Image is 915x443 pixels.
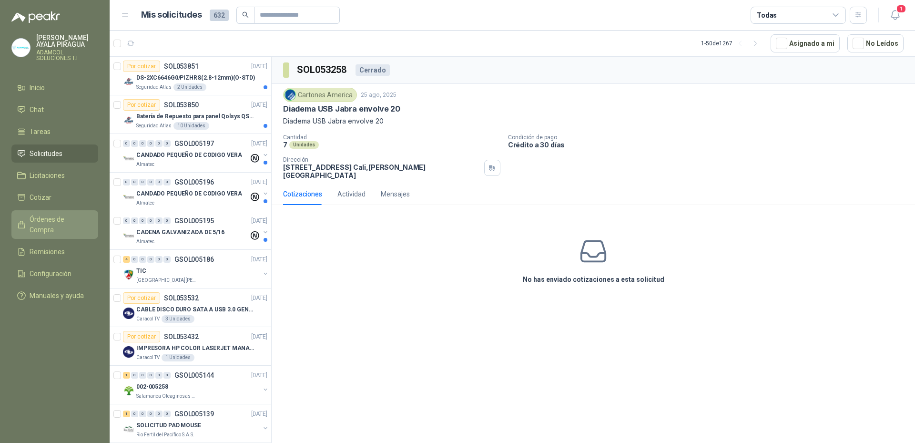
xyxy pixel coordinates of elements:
a: Solicitudes [11,144,98,163]
span: Tareas [30,126,51,137]
div: Unidades [289,141,319,149]
div: 0 [163,411,171,417]
div: Por cotizar [123,61,160,72]
span: Remisiones [30,247,65,257]
img: Company Logo [123,192,134,203]
span: Órdenes de Compra [30,214,89,235]
p: [PERSON_NAME] AYALA PIRAGUA [36,34,98,48]
div: 0 [163,140,171,147]
p: Caracol TV [136,315,160,323]
p: [DATE] [251,62,267,71]
div: Cerrado [356,64,390,76]
div: 3 Unidades [162,315,194,323]
div: 0 [123,140,130,147]
a: 1 0 0 0 0 0 GSOL005144[DATE] Company Logo002-005258Salamanca Oleaginosas SAS [123,370,269,400]
div: 0 [131,411,138,417]
a: 1 0 0 0 0 0 GSOL005139[DATE] Company LogoSOLICITUD PAD MOUSERio Fertil del Pacífico S.A.S. [123,408,269,439]
p: GSOL005144 [174,372,214,379]
a: Configuración [11,265,98,283]
p: Batería de Repuesto para panel Qolsys QS9302 [136,112,255,121]
div: Cotizaciones [283,189,322,199]
p: Almatec [136,199,154,207]
div: 0 [155,256,163,263]
div: 1 [123,411,130,417]
p: [DATE] [251,101,267,110]
p: SOL053432 [164,333,199,340]
span: Manuales y ayuda [30,290,84,301]
a: Por cotizarSOL053851[DATE] Company LogoDS-2XC6646G0/PIZHRS(2.8-12mm)(O-STD)Seguridad Atlas2 Unidades [110,57,271,95]
p: Almatec [136,161,154,168]
div: 0 [139,217,146,224]
p: IMPRESORA HP COLOR LASERJET MANAGED E45028DN [136,344,255,353]
div: 0 [155,140,163,147]
span: Chat [30,104,44,115]
p: 25 ago, 2025 [361,91,396,100]
div: 0 [155,411,163,417]
p: [GEOGRAPHIC_DATA][PERSON_NAME] [136,277,196,284]
a: Remisiones [11,243,98,261]
div: 0 [147,411,154,417]
p: Condición de pago [508,134,911,141]
a: Por cotizarSOL053532[DATE] Company LogoCABLE DISCO DURO SATA A USB 3.0 GENERICOCaracol TV3 Unidades [110,288,271,327]
a: Órdenes de Compra [11,210,98,239]
a: 4 0 0 0 0 0 GSOL005186[DATE] Company LogoTIC[GEOGRAPHIC_DATA][PERSON_NAME] [123,254,269,284]
a: Por cotizarSOL053850[DATE] Company LogoBatería de Repuesto para panel Qolsys QS9302Seguridad Atla... [110,95,271,134]
div: 1 - 50 de 1267 [701,36,763,51]
div: Mensajes [381,189,410,199]
div: 0 [131,140,138,147]
p: [DATE] [251,371,267,380]
div: Todas [757,10,777,21]
p: TIC [136,267,146,276]
p: GSOL005195 [174,217,214,224]
p: Crédito a 30 días [508,141,911,149]
p: SOL053851 [164,63,199,70]
div: Por cotizar [123,292,160,304]
div: 0 [131,256,138,263]
p: ADAMCOL SOLUCIONES T.I [36,50,98,61]
h3: SOL053258 [297,62,348,77]
img: Company Logo [123,346,134,358]
span: Solicitudes [30,148,62,159]
h1: Mis solicitudes [141,8,202,22]
div: 0 [147,179,154,185]
img: Company Logo [123,230,134,242]
a: 0 0 0 0 0 0 GSOL005195[DATE] Company LogoCADENA GALVANIZADA DE 5/16Almatec [123,215,269,246]
p: [STREET_ADDRESS] Cali , [PERSON_NAME][GEOGRAPHIC_DATA] [283,163,480,179]
div: 2 Unidades [173,83,206,91]
p: [DATE] [251,332,267,341]
div: 0 [155,217,163,224]
div: 0 [131,372,138,379]
span: 1 [896,4,906,13]
div: 0 [139,372,146,379]
a: Chat [11,101,98,119]
p: Diadema USB Jabra envolve 20 [283,104,400,114]
div: 4 [123,256,130,263]
div: 0 [163,372,171,379]
p: SOL053850 [164,102,199,108]
span: 632 [210,10,229,21]
img: Company Logo [12,39,30,57]
img: Company Logo [123,308,134,319]
div: 0 [147,256,154,263]
p: Dirección [283,156,480,163]
a: 0 0 0 0 0 0 GSOL005197[DATE] Company LogoCANDADO PEQUEÑO DE CODIGO VERAAlmatec [123,138,269,168]
div: 0 [139,179,146,185]
h3: No has enviado cotizaciones a esta solicitud [523,274,664,285]
p: [DATE] [251,139,267,148]
p: SOL053532 [164,295,199,301]
div: 0 [131,217,138,224]
p: 002-005258 [136,382,168,391]
a: Licitaciones [11,166,98,185]
p: [DATE] [251,255,267,264]
p: GSOL005197 [174,140,214,147]
p: Seguridad Atlas [136,122,172,130]
div: 0 [155,372,163,379]
span: search [242,11,249,18]
div: 0 [163,179,171,185]
div: Actividad [337,189,366,199]
p: Diadema USB Jabra envolve 20 [283,116,904,126]
p: Almatec [136,238,154,246]
div: 1 Unidades [162,354,194,361]
div: 10 Unidades [173,122,209,130]
p: [DATE] [251,294,267,303]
